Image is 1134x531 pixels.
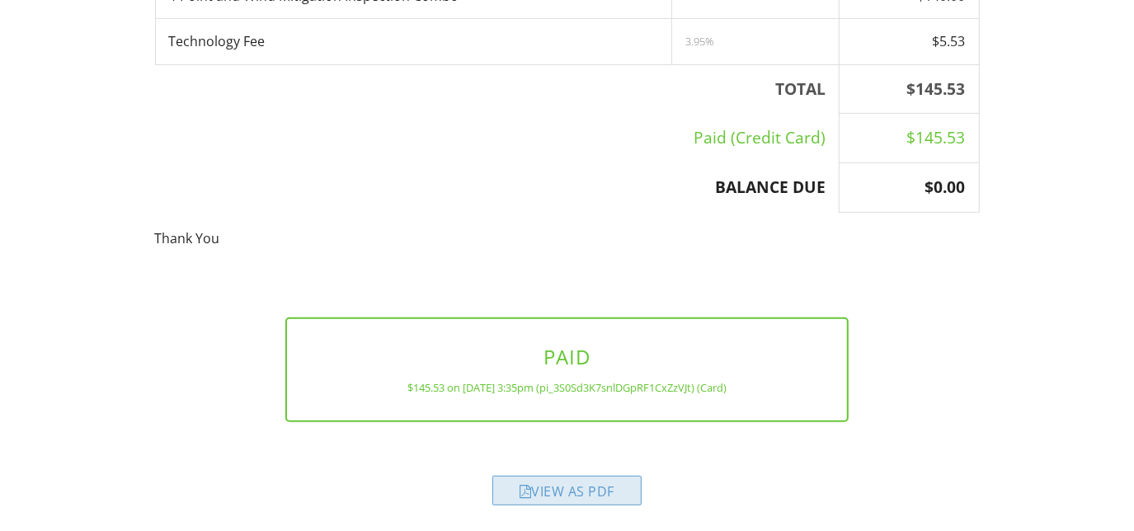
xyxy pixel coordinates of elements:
div: $145.53 on [DATE] 3:35pm (pi_3S0Sd3K7snlDGpRF1CxZzVJt) (Card) [313,381,821,394]
div: View as PDF [492,476,642,505]
td: $145.53 [840,114,979,163]
td: Technology Fee [155,19,671,64]
td: Paid (Credit Card) [155,114,840,163]
td: $5.53 [840,19,979,64]
th: BALANCE DUE [155,163,840,213]
h3: PAID [313,345,821,368]
th: $0.00 [840,163,979,213]
div: 3.95% [685,35,826,48]
p: Thank You [155,229,980,247]
th: $145.53 [840,64,979,114]
th: TOTAL [155,64,840,114]
a: View as PDF [492,486,642,504]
